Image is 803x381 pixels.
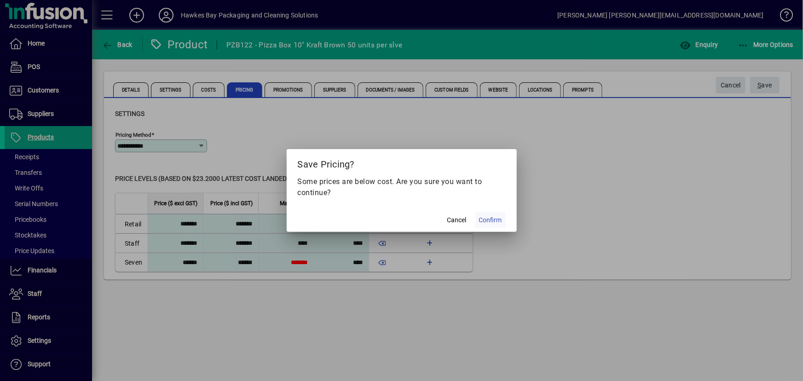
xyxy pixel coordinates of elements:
button: Confirm [475,212,506,228]
span: Confirm [479,215,502,225]
h2: Save Pricing? [287,149,517,176]
p: Some prices are below cost. Are you sure you want to continue? [298,176,506,198]
button: Cancel [442,212,472,228]
span: Cancel [447,215,467,225]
